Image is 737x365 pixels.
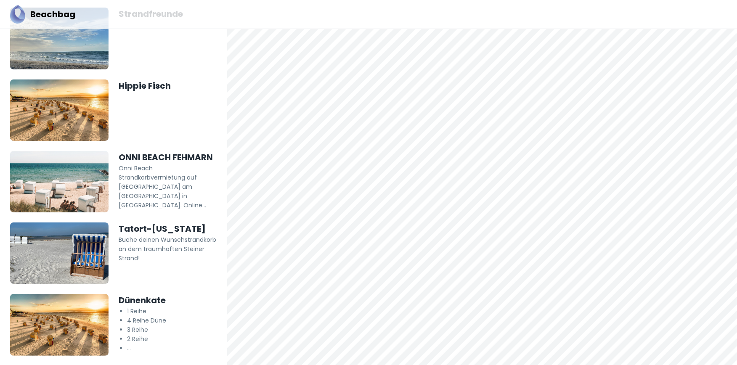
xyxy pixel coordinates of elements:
li: 2 Reihe [127,334,217,344]
li: ... [127,344,217,353]
img: 718CF380-8D14-4D8C-81CD-4CA927949CA2_1_105_c.jpeg [10,8,109,69]
h5: Beachbag [30,8,75,21]
img: banner-fallback.jpg [10,294,109,355]
li: 1 Reihe [127,307,217,316]
a: BeachbagBeachbag [10,5,75,24]
p: Buche deinen Wunschstrandkorb an dem traumhaften Steiner Strand! [119,235,217,263]
p: Onni Beach Strandkorbvermietung auf [GEOGRAPHIC_DATA] am [GEOGRAPHIC_DATA] in [GEOGRAPHIC_DATA]. ... [119,164,217,210]
h5: Hippie Fisch [119,79,217,92]
img: tatort-hawaii-strandk%C3%83%C2%B6rbe-5.jpg [10,222,109,284]
a: Tatort-[US_STATE]Buche deinen Wunschstrandkorb an dem traumhaften Steiner Strand! [10,222,217,284]
li: 4 Reihe Düne [127,316,217,325]
a: Hippie Fisch [10,79,217,141]
img: banner-fallback.jpg [10,79,109,141]
h5: Dünenkate [119,294,217,307]
img: Beachbag [10,5,25,24]
a: Dünenkate1 Reihe4 Reihe Düne3 Reihe2 Reihe... [10,294,217,355]
a: Strandfreunde [10,8,217,69]
h5: ONNI BEACH FEHMARN [119,151,217,164]
a: ONNI BEACH FEHMARNOnni Beach Strandkorbvermietung auf [GEOGRAPHIC_DATA] am [GEOGRAPHIC_DATA] in [... [10,151,217,212]
img: Onni-Beach-TSF-BG-2023.jpg [10,151,109,212]
li: 3 Reihe [127,325,217,334]
h5: Tatort-[US_STATE] [119,222,217,235]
